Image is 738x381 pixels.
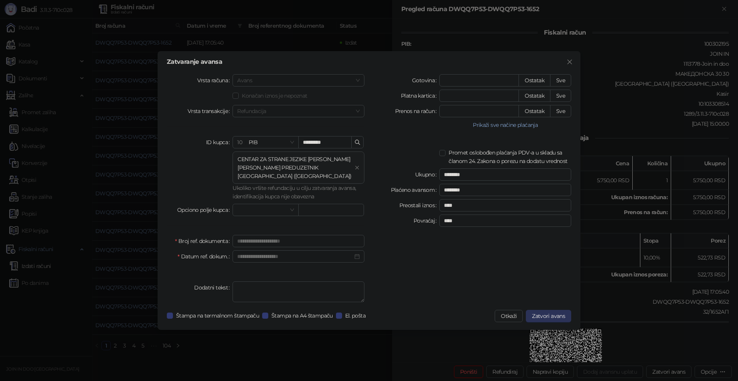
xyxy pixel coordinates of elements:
[439,120,571,130] button: Prikaži sve načine plaćanja
[550,74,571,87] button: Sve
[233,184,364,201] div: Ukoliko vršite refundaciju u cilju zatvaranja avansa, identifikacija kupca nije obavezna
[391,184,440,196] label: Plaćeno avansom
[237,75,360,86] span: Avans
[550,105,571,117] button: Sve
[550,90,571,102] button: Sve
[355,165,359,170] button: close
[414,215,439,227] label: Povraćaj
[342,311,369,320] span: El. pošta
[237,252,353,261] input: Datum ref. dokum.
[563,59,576,65] span: Zatvori
[519,105,550,117] button: Ostatak
[237,136,294,148] span: PIB
[197,74,233,87] label: Vrsta računa
[563,56,576,68] button: Close
[445,148,571,165] span: Promet oslobođen plaćanja PDV-a u skladu sa članom 24. Zakona o porezu na dodatu vrednost
[238,155,352,180] div: CENTAR ZA STRANE JEZIKE [PERSON_NAME] [PERSON_NAME] PREDUZETNIK [GEOGRAPHIC_DATA] ([GEOGRAPHIC_DA...
[237,139,242,146] span: 10
[239,92,310,100] span: Konačan iznos je nepoznat
[233,281,364,302] textarea: Dodatni tekst
[401,90,439,102] label: Platna kartica
[175,235,233,247] label: Broj ref. dokumenta
[519,90,550,102] button: Ostatak
[412,74,439,87] label: Gotovina
[532,313,565,319] span: Zatvori avans
[233,235,364,247] input: Broj ref. dokumenta
[173,311,262,320] span: Štampa na termalnom štampaču
[178,250,233,263] label: Datum ref. dokum.
[167,59,571,65] div: Zatvaranje avansa
[495,310,523,322] button: Otkaži
[268,311,336,320] span: Štampa na A4 štampaču
[395,105,440,117] label: Prenos na račun
[399,199,440,211] label: Preostali iznos
[237,105,360,117] span: Refundacija
[519,74,550,87] button: Ostatak
[415,168,440,181] label: Ukupno
[194,281,233,294] label: Dodatni tekst
[567,59,573,65] span: close
[188,105,233,117] label: Vrsta transakcije
[206,136,233,148] label: ID kupca
[526,310,571,322] button: Zatvori avans
[177,204,233,216] label: Opciono polje kupca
